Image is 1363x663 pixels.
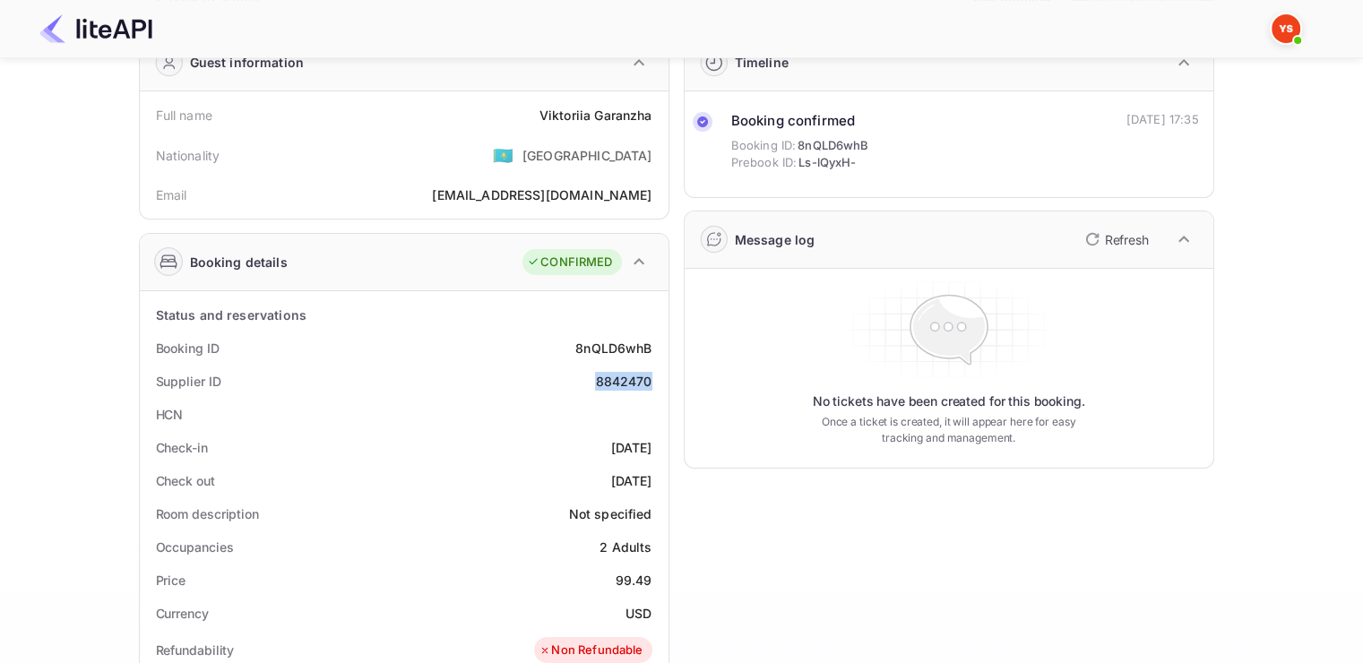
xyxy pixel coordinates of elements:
div: 8842470 [595,372,651,391]
div: 2 Adults [600,538,651,556]
span: Ls-lQyxH- [798,154,856,172]
div: [DATE] [611,471,652,490]
div: Booking confirmed [731,111,869,132]
button: Refresh [1074,225,1156,254]
div: Full name [156,106,212,125]
div: Booking details [190,253,288,271]
div: [DATE] [611,438,652,457]
div: USD [625,604,651,623]
div: Message log [735,230,815,249]
div: Email [156,185,187,204]
p: Refresh [1105,230,1149,249]
div: Timeline [735,53,789,72]
div: 8nQLD6whB [575,339,651,357]
div: HCN [156,405,184,424]
div: 99.49 [616,571,652,590]
div: [GEOGRAPHIC_DATA] [522,146,652,165]
div: [DATE] 17:35 [1126,111,1199,129]
div: Currency [156,604,209,623]
img: LiteAPI Logo [39,14,152,43]
span: Prebook ID: [731,154,798,172]
span: 8nQLD6whB [798,137,868,155]
div: Nationality [156,146,220,165]
div: Booking ID [156,339,220,357]
div: [EMAIL_ADDRESS][DOMAIN_NAME] [432,185,651,204]
div: Status and reservations [156,306,306,324]
div: Supplier ID [156,372,221,391]
div: Room description [156,504,259,523]
div: Price [156,571,186,590]
div: Non Refundable [539,641,643,659]
p: Once a ticket is created, it will appear here for easy tracking and management. [807,414,1091,446]
div: Occupancies [156,538,234,556]
div: Guest information [190,53,305,72]
div: CONFIRMED [527,254,612,271]
span: United States [493,139,513,171]
div: Check-in [156,438,208,457]
span: Booking ID: [731,137,797,155]
div: Check out [156,471,215,490]
img: Yandex Support [1272,14,1300,43]
p: No tickets have been created for this booking. [813,392,1085,410]
div: Viktoriia Garanzha [539,106,652,125]
div: Not specified [569,504,652,523]
div: Refundability [156,641,235,659]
